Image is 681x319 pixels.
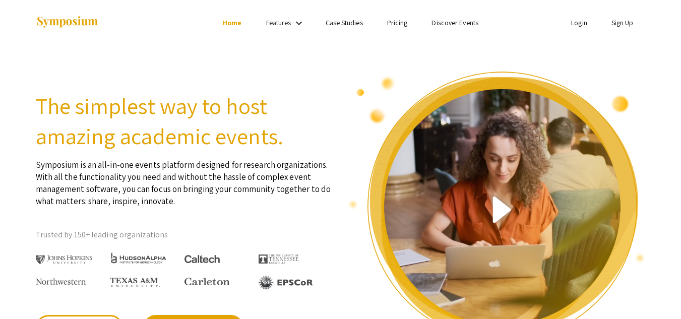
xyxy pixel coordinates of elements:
img: Texas A&M University [110,278,160,288]
a: Sign Up [611,18,634,27]
img: The University of Tennessee [259,254,299,264]
img: EPSCOR [259,275,314,290]
a: Login [571,18,587,27]
img: HudsonAlpha [110,252,167,264]
a: Discover Events [431,18,478,27]
img: Caltech [184,255,220,264]
a: Pricing [387,18,408,27]
img: Johns Hopkins University [36,255,93,265]
img: Symposium by ForagerOne [36,16,99,29]
a: Case Studies [326,18,363,27]
img: Northwestern [36,278,86,284]
img: Carleton [184,278,230,286]
p: Trusted by 150+ leading organizations [36,227,333,242]
p: Symposium is an all-in-one events platform designed for research organizations. With all the func... [36,151,333,207]
a: Features [266,18,291,27]
a: Home [223,18,241,27]
h2: The simplest way to host amazing academic events. [36,91,333,151]
mat-icon: Expand Features list [293,17,305,29]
